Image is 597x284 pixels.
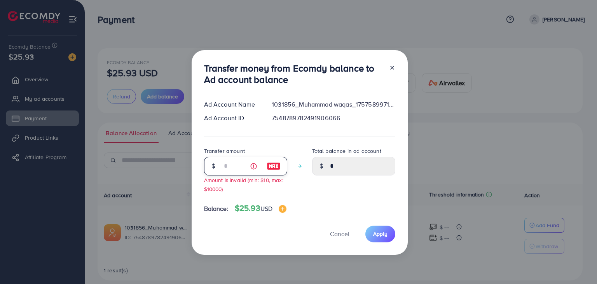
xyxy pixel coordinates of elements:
[198,114,266,123] div: Ad Account ID
[198,100,266,109] div: Ad Account Name
[312,147,381,155] label: Total balance in ad account
[564,249,591,278] iframe: Chat
[267,161,281,171] img: image
[320,226,359,242] button: Cancel
[204,176,283,193] small: Amount is invalid (min: $10, max: $10000)
[204,204,229,213] span: Balance:
[235,203,286,213] h4: $25.93
[330,230,349,238] span: Cancel
[204,63,383,85] h3: Transfer money from Ecomdy balance to Ad account balance
[204,147,245,155] label: Transfer amount
[365,226,395,242] button: Apply
[279,205,286,213] img: image
[373,230,388,238] span: Apply
[265,100,401,109] div: 1031856_Muhammad waqas_1757589971624
[260,204,272,213] span: USD
[265,114,401,123] div: 7548789782491906066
